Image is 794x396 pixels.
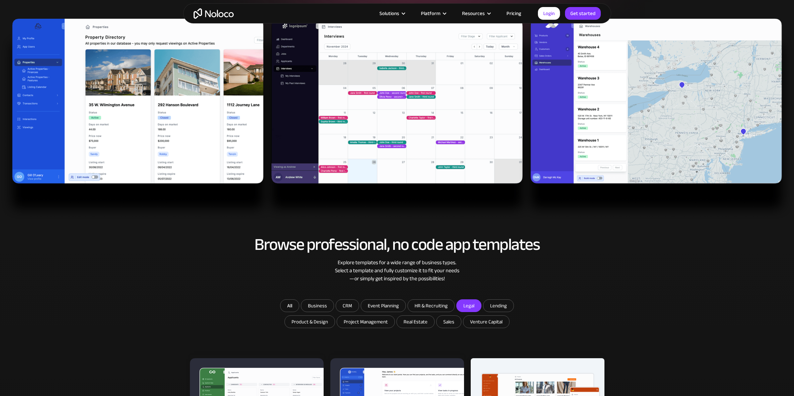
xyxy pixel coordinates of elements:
[371,9,413,18] div: Solutions
[194,8,234,19] a: home
[280,299,299,312] a: All
[498,9,530,18] a: Pricing
[413,9,454,18] div: Platform
[421,9,440,18] div: Platform
[454,9,498,18] div: Resources
[538,7,560,20] a: Login
[263,299,531,330] form: Email Form
[462,9,485,18] div: Resources
[379,9,399,18] div: Solutions
[190,259,604,283] div: Explore templates for a wide range of business types. Select a template and fully customize it to...
[190,235,604,254] h2: Browse professional, no code app templates
[565,7,601,20] a: Get started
